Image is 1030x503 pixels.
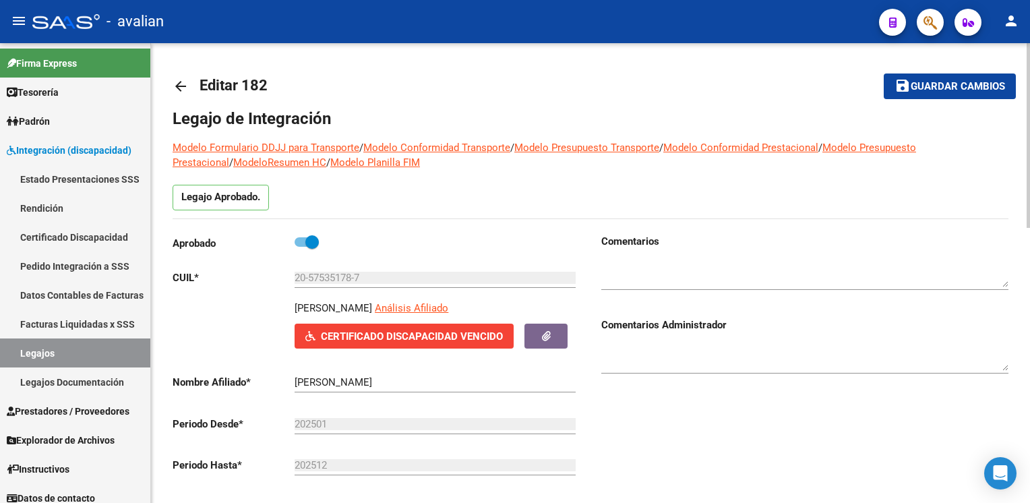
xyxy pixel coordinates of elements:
[173,236,295,251] p: Aprobado
[601,318,1008,332] h3: Comentarios Administrador
[173,375,295,390] p: Nombre Afiliado
[173,108,1008,129] h1: Legajo de Integración
[11,13,27,29] mat-icon: menu
[7,143,131,158] span: Integración (discapacidad)
[173,185,269,210] p: Legajo Aprobado.
[984,457,1017,490] div: Open Intercom Messenger
[895,78,911,94] mat-icon: save
[173,142,359,154] a: Modelo Formulario DDJJ para Transporte
[7,56,77,71] span: Firma Express
[330,156,420,169] a: Modelo Planilla FIM
[7,462,69,477] span: Instructivos
[200,77,268,94] span: Editar 182
[663,142,818,154] a: Modelo Conformidad Prestacional
[7,404,129,419] span: Prestadores / Proveedores
[7,433,115,448] span: Explorador de Archivos
[363,142,510,154] a: Modelo Conformidad Transporte
[233,156,326,169] a: ModeloResumen HC
[601,234,1008,249] h3: Comentarios
[321,330,503,343] span: Certificado Discapacidad Vencido
[295,301,372,316] p: [PERSON_NAME]
[295,324,514,349] button: Certificado Discapacidad Vencido
[173,78,189,94] mat-icon: arrow_back
[514,142,659,154] a: Modelo Presupuesto Transporte
[1003,13,1019,29] mat-icon: person
[7,114,50,129] span: Padrón
[7,85,59,100] span: Tesorería
[173,458,295,473] p: Periodo Hasta
[107,7,164,36] span: - avalian
[375,302,448,314] span: Análisis Afiliado
[884,73,1016,98] button: Guardar cambios
[173,417,295,432] p: Periodo Desde
[173,270,295,285] p: CUIL
[911,81,1005,93] span: Guardar cambios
